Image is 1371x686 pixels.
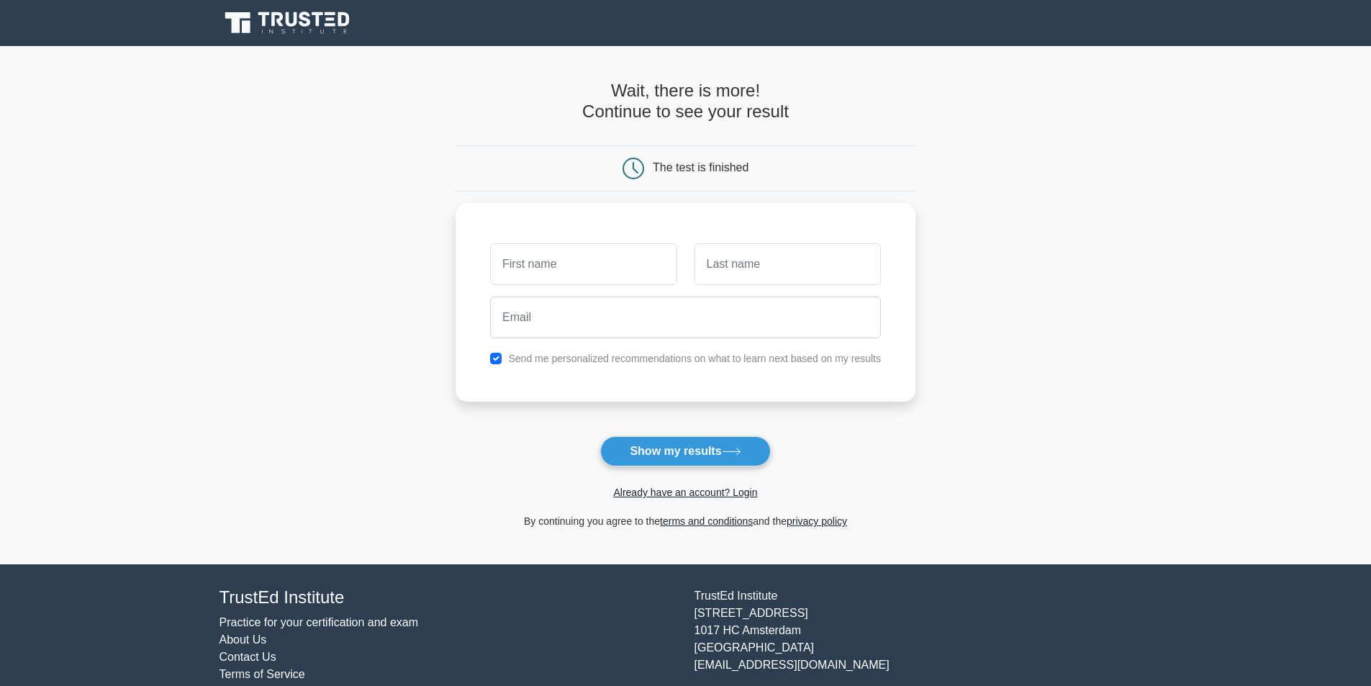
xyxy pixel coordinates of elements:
a: privacy policy [787,515,847,527]
a: About Us [220,633,267,646]
a: Practice for your certification and exam [220,616,419,628]
input: First name [490,243,677,285]
input: Email [490,297,881,338]
a: Contact Us [220,651,276,663]
a: Terms of Service [220,668,305,680]
label: Send me personalized recommendations on what to learn next based on my results [508,353,881,364]
h4: Wait, there is more! Continue to see your result [456,81,915,122]
div: By continuing you agree to the and the [447,513,924,530]
div: The test is finished [653,161,748,173]
input: Last name [694,243,881,285]
h4: TrustEd Institute [220,587,677,608]
button: Show my results [600,436,770,466]
a: terms and conditions [660,515,753,527]
a: Already have an account? Login [613,487,757,498]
